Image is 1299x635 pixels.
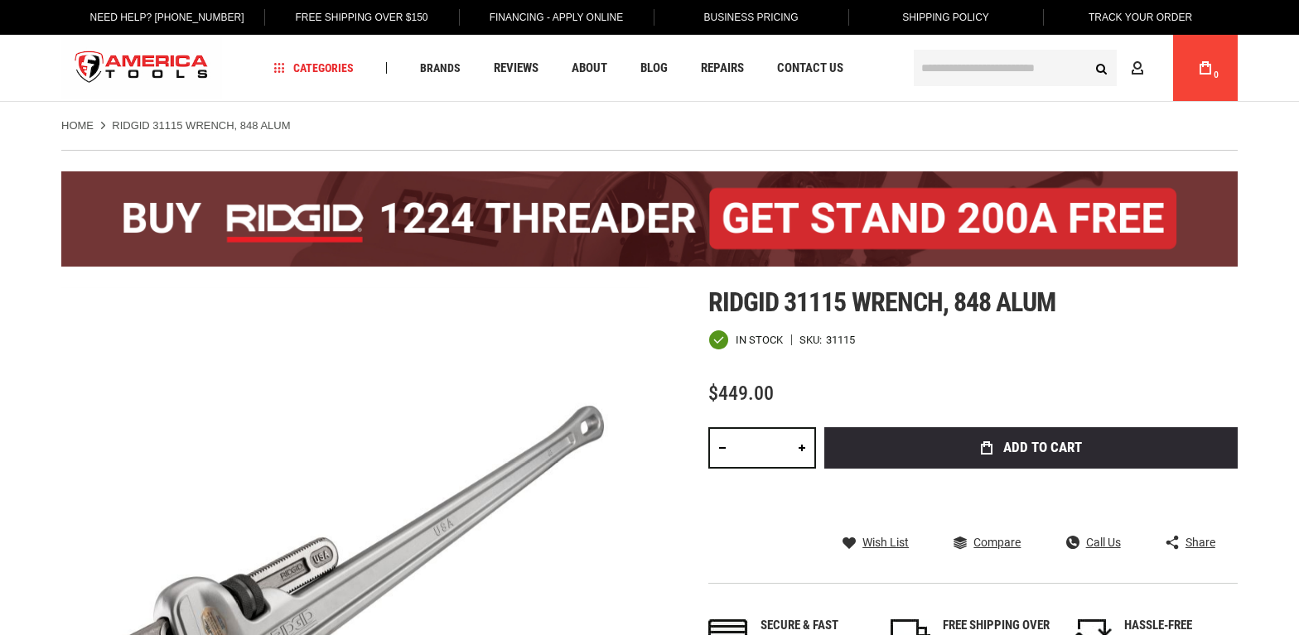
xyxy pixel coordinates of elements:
[1186,536,1215,548] span: Share
[267,57,361,79] a: Categories
[843,535,909,550] a: Wish List
[633,57,675,79] a: Blog
[413,57,468,79] a: Brands
[693,57,751,79] a: Repairs
[821,474,1241,522] iframe: Secure express checkout frame
[701,62,744,75] span: Repairs
[61,37,222,99] img: America Tools
[826,334,855,345] div: 31115
[564,57,615,79] a: About
[973,536,1021,548] span: Compare
[61,37,222,99] a: store logo
[112,119,290,132] strong: RIDGID 31115 WRENCH, 848 ALUM
[274,62,354,74] span: Categories
[61,171,1238,267] img: BOGO: Buy the RIDGID® 1224 Threader (26092), get the 92467 200A Stand FREE!
[1003,440,1082,455] span: Add to Cart
[777,62,843,75] span: Contact Us
[1086,536,1121,548] span: Call Us
[1066,583,1299,635] iframe: LiveChat chat widget
[61,118,94,133] a: Home
[954,535,1021,550] a: Compare
[824,427,1238,469] button: Add to Cart
[708,382,774,405] span: $449.00
[494,62,538,75] span: Reviews
[640,62,668,75] span: Blog
[1214,70,1219,79] span: 0
[770,57,851,79] a: Contact Us
[420,62,461,74] span: Brands
[736,334,783,345] span: In stock
[862,536,909,548] span: Wish List
[1066,535,1121,550] a: Call Us
[486,57,546,79] a: Reviews
[1085,52,1117,84] button: Search
[572,62,607,75] span: About
[708,330,783,350] div: Availability
[708,286,1055,318] span: Ridgid 31115 wrench, 848 alum
[1190,35,1221,101] a: 0
[902,12,989,23] span: Shipping Policy
[799,334,826,345] strong: SKU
